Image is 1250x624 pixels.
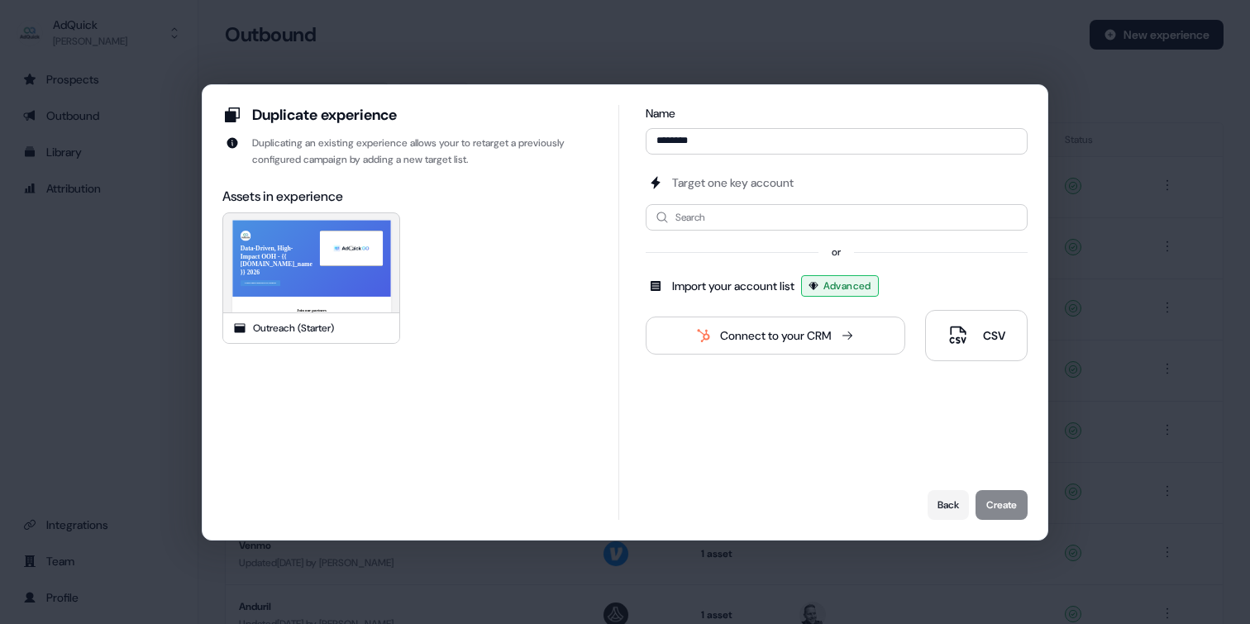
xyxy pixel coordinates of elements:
div: or [832,244,841,260]
div: Duplicate experience [252,105,397,125]
button: CSV [925,310,1028,361]
div: Connect to your CRM [720,327,831,344]
div: Duplicating an existing experience allows your to retarget a previously configured campaign by ad... [252,135,592,168]
button: Back [928,490,969,520]
div: Target one key account [672,174,794,191]
div: CSV [983,327,1005,344]
span: Advanced [823,278,871,294]
button: Connect to your CRM [646,317,905,355]
div: Assets in experience [222,188,592,206]
div: Outreach (Starter) [253,320,334,336]
div: Import your account list [672,278,794,294]
div: Name [646,105,1028,121]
